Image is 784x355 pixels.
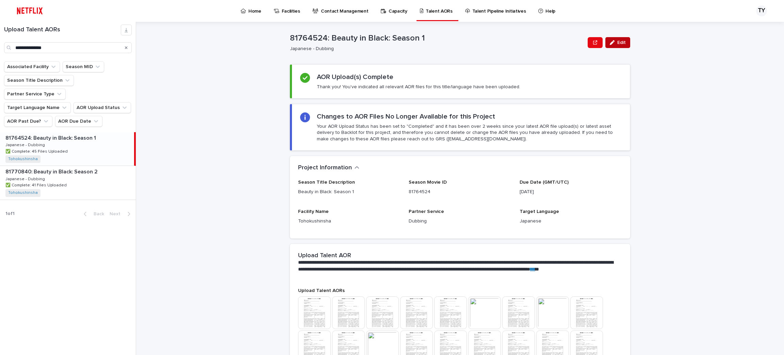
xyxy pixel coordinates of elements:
span: Upload Talent AORs [298,288,345,293]
button: Season Title Description [4,75,74,86]
button: AOR Upload Status [73,102,131,113]
p: 81764524 [409,188,511,196]
div: TY [756,5,767,16]
p: Beauty in Black: Season 1 [298,188,401,196]
img: ifQbXi3ZQGMSEF7WDB7W [14,4,46,18]
p: [DATE] [520,188,622,196]
p: Japanese - Dubbing [5,175,46,182]
a: Tohokushinsha [8,157,38,161]
p: Tohokushinsha [298,218,401,225]
p: 81764524: Beauty in Black: Season 1 [290,33,585,43]
h2: AOR Upload(s) Complete [317,73,393,81]
button: Back [78,211,107,217]
span: Partner Service [409,209,444,214]
button: Partner Service Type [4,89,66,99]
p: Thank you! You've indicated all relevant AOR files for this title/language have been uploaded. [317,84,520,90]
span: Facility Name [298,209,329,214]
input: Search [4,42,132,53]
h2: Changes to AOR Files No Longer Available for this Project [317,112,495,121]
p: Japanese - Dubbing [290,46,582,52]
p: ✅ Complete: 41 Files Uploaded [5,182,68,188]
span: Due Date (GMT/UTC) [520,180,569,185]
span: Season Movie ID [409,180,447,185]
button: Next [107,211,136,217]
p: Japanese [520,218,622,225]
span: Back [89,212,104,216]
p: 81764524: Beauty in Black: Season 1 [5,134,97,141]
button: Target Language Name [4,102,71,113]
h2: Upload Talent AOR [298,252,351,260]
h1: Upload Talent AORs [4,26,121,34]
button: Associated Facility [4,61,60,72]
h2: Project Information [298,164,352,172]
span: Edit [617,40,626,45]
button: Season MID [63,61,104,72]
span: Target Language [520,209,559,214]
span: Next [110,212,125,216]
p: ✅ Complete: 45 Files Uploaded [5,148,69,154]
p: 81770840: Beauty in Black: Season 2 [5,167,99,175]
p: Your AOR Upload Status has been set to "Completed" and it has been over 2 weeks since your latest... [317,123,622,142]
button: Project Information [298,164,359,172]
p: Dubbing [409,218,511,225]
button: Edit [605,37,630,48]
span: Season Title Description [298,180,355,185]
a: Tohokushinsha [8,190,38,195]
p: Japanese - Dubbing [5,141,46,148]
button: AOR Due Date [55,116,102,127]
button: AOR Past Due? [4,116,52,127]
